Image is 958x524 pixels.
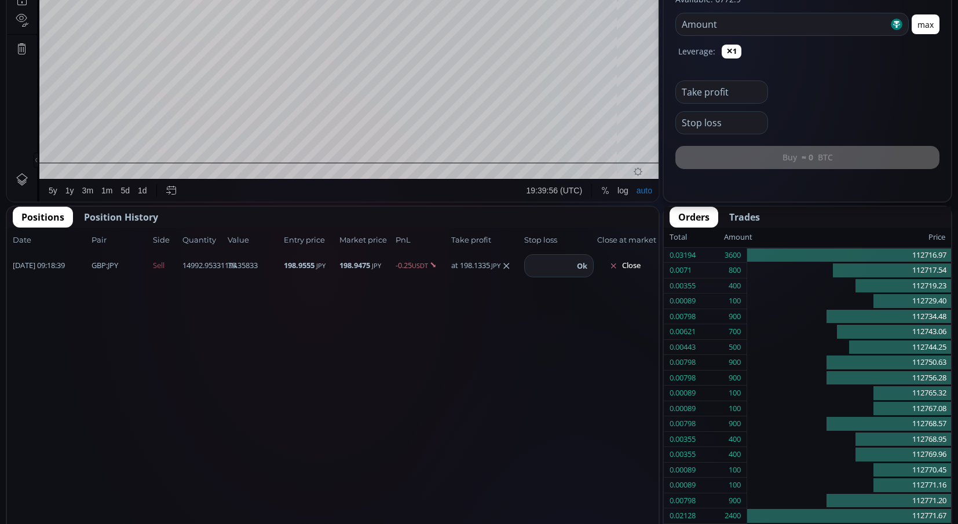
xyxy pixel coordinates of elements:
[729,447,741,462] div: 400
[729,371,741,386] div: 900
[339,234,392,246] span: Market price
[747,309,951,325] div: 112734.48
[597,256,653,275] button: Close
[67,42,95,50] div: 14.853K
[316,261,326,270] small: JPY
[75,207,167,228] button: Position History
[396,260,448,272] span: -0.25
[729,340,741,355] div: 500
[670,294,696,309] div: 0.00089
[729,210,760,224] span: Trades
[182,260,224,272] span: 14992.95331194
[747,508,951,524] div: 112771.67
[721,207,769,228] button: Trades
[747,493,951,509] div: 112771.20
[84,210,158,224] span: Position History
[189,28,225,37] div: 116725.69
[670,463,696,478] div: 0.00089
[725,508,741,523] div: 2400
[729,324,741,339] div: 700
[670,309,696,324] div: 0.00798
[670,324,696,339] div: 0.00621
[678,45,715,57] label: Leverage:
[747,371,951,386] div: 112756.28
[747,416,951,432] div: 112768.57
[729,416,741,431] div: 900
[75,466,86,475] div: 3m
[747,324,951,340] div: 112743.06
[284,234,337,246] span: Entry price
[610,466,621,475] div: log
[13,207,73,228] button: Positions
[747,386,951,401] div: 112765.32
[747,340,951,356] div: 112744.25
[94,466,105,475] div: 1m
[729,263,741,278] div: 800
[729,294,741,309] div: 100
[182,234,224,246] span: Quantity
[372,261,381,270] small: JPY
[670,493,696,508] div: 0.00798
[520,466,575,475] span: 19:39:56 (UTC)
[228,234,280,246] span: Value
[912,14,939,34] button: max
[412,261,428,270] small: USDT
[451,260,521,272] div: at 198.1335
[724,230,752,245] div: Amount
[729,478,741,493] div: 100
[229,28,233,37] div: L
[138,28,144,37] div: O
[156,6,189,16] div: Compare
[670,416,696,431] div: 0.00798
[729,432,741,447] div: 400
[515,459,579,481] button: 19:39:56 (UTC)
[153,234,179,246] span: Side
[145,28,180,37] div: 116227.05
[590,459,606,481] div: Toggle Percentage
[98,6,104,16] div: D
[747,279,951,294] div: 112719.23
[58,466,67,475] div: 1y
[597,234,653,246] span: Close at market
[339,260,370,270] b: 198.9475
[670,340,696,355] div: 0.00443
[216,6,251,16] div: Indicators
[13,234,88,246] span: Date
[13,260,88,272] span: [DATE] 09:18:39
[92,260,118,272] span: :JPY
[729,493,741,508] div: 900
[729,463,741,478] div: 100
[491,261,500,271] small: JPY
[747,432,951,448] div: 112768.95
[747,355,951,371] div: 112750.63
[752,230,945,245] div: Price
[92,234,149,246] span: Pair
[396,234,448,246] span: PnL
[606,459,626,481] div: Toggle Log Scale
[747,294,951,309] div: 112729.40
[114,466,123,475] div: 5d
[670,248,696,263] div: 0.03194
[27,432,32,448] div: Hide Drawings Toolbar
[153,260,179,272] span: Sell
[75,27,109,37] div: Bitcoin
[573,259,591,272] button: Ok
[670,447,696,462] div: 0.00355
[747,447,951,463] div: 112769.96
[317,28,382,37] div: −2767.03 (−2.38%)
[722,45,741,58] button: ✕1
[670,386,696,401] div: 0.00089
[279,28,314,37] div: 113460.02
[38,27,56,37] div: BTC
[284,260,315,270] b: 198.9555
[630,466,645,475] div: auto
[670,401,696,416] div: 0.00089
[451,234,521,246] span: Take profit
[155,459,174,481] div: Go to
[747,401,951,417] div: 112767.08
[233,28,269,37] div: 112767.06
[729,355,741,370] div: 900
[92,260,106,270] b: GBP
[747,478,951,493] div: 112771.16
[228,260,280,272] span: 75.35833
